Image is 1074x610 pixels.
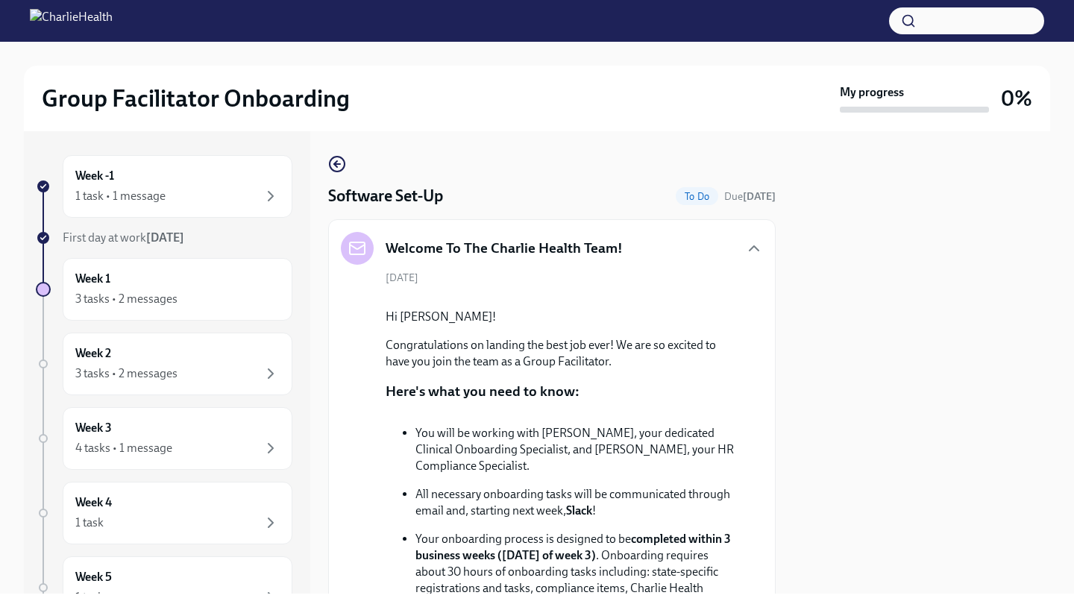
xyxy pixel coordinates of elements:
img: CharlieHealth [30,9,113,33]
p: Here's what you need to know: [386,382,580,401]
strong: [DATE] [743,190,776,203]
strong: My progress [840,84,904,101]
span: [DATE] [386,271,418,285]
a: Week 13 tasks • 2 messages [36,258,292,321]
p: You will be working with [PERSON_NAME], your dedicated Clinical Onboarding Specialist, and [PERSO... [415,425,739,474]
h4: Software Set-Up [328,185,443,207]
strong: completed within 3 business weeks ([DATE] of week 3) [415,532,731,562]
a: Week 34 tasks • 1 message [36,407,292,470]
h2: Group Facilitator Onboarding [42,84,350,113]
a: Week 41 task [36,482,292,544]
strong: Slack [566,503,592,518]
p: Hi [PERSON_NAME]! [386,309,739,325]
div: 1 task [75,515,104,531]
span: Due [724,190,776,203]
strong: [DATE] [146,230,184,245]
p: Congratulations on landing the best job ever! We are so excited to have you join the team as a Gr... [386,337,739,370]
h6: Week -1 [75,168,114,184]
div: 3 tasks • 2 messages [75,291,178,307]
p: All necessary onboarding tasks will be communicated through email and, starting next week, ! [415,486,739,519]
h6: Week 5 [75,569,112,585]
span: August 26th, 2025 09:00 [724,189,776,204]
h6: Week 4 [75,494,112,511]
h5: Welcome To The Charlie Health Team! [386,239,623,258]
span: To Do [676,191,718,202]
a: Week 23 tasks • 2 messages [36,333,292,395]
span: First day at work [63,230,184,245]
a: Week -11 task • 1 message [36,155,292,218]
div: 1 task [75,589,104,606]
h6: Week 3 [75,420,112,436]
h3: 0% [1001,85,1032,112]
h6: Week 2 [75,345,111,362]
div: 3 tasks • 2 messages [75,365,178,382]
div: 1 task • 1 message [75,188,166,204]
div: 4 tasks • 1 message [75,440,172,456]
h6: Week 1 [75,271,110,287]
a: First day at work[DATE] [36,230,292,246]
